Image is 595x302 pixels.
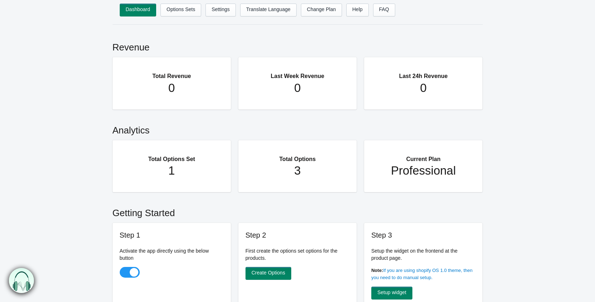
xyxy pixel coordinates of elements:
h2: Analytics [113,117,483,140]
a: Dashboard [120,4,157,16]
h1: 0 [378,81,468,95]
a: Translate Language [240,4,297,16]
a: Help [346,4,369,16]
a: Settings [205,4,236,16]
img: bxm.png [9,268,34,293]
h2: Revenue [113,34,483,57]
h2: Total Revenue [127,64,217,81]
a: Create Options [246,267,291,280]
h2: Getting Started [113,199,483,223]
a: Options Sets [160,4,201,16]
h3: Step 1 [120,230,224,240]
h2: Last Week Revenue [253,64,343,81]
h3: Step 2 [246,230,350,240]
b: Note: [371,268,383,273]
h1: 1 [127,164,217,178]
p: Activate the app directly using the below button [120,247,224,262]
p: Setup the widget on the frontend at the product page. [371,247,476,262]
h3: Step 3 [371,230,476,240]
p: First create the options set options for the products. [246,247,350,262]
a: FAQ [373,4,395,16]
h1: 0 [253,81,343,95]
h1: 0 [127,81,217,95]
h2: Total Options Set [127,147,217,164]
h2: Last 24h Revenue [378,64,468,81]
h1: 3 [253,164,343,178]
h2: Current Plan [378,147,468,164]
h2: Total Options [253,147,343,164]
a: If you are using shopify OS 1.0 theme, then you need to do manual setup. [371,268,472,280]
h1: Professional [378,164,468,178]
a: Setup widget [371,287,412,299]
a: Change Plan [301,4,342,16]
